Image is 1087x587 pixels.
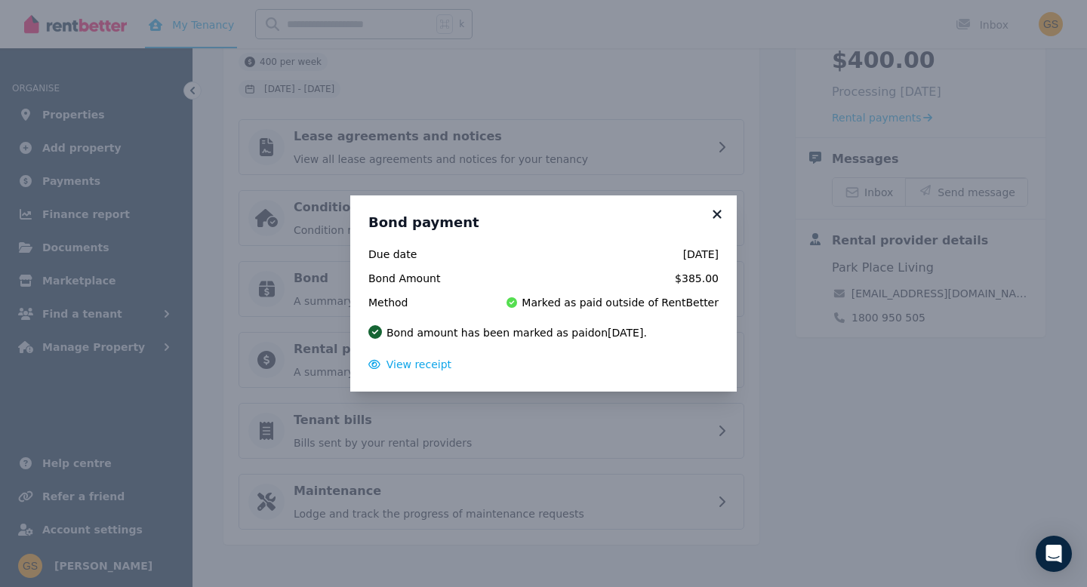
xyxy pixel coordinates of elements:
span: $385.00 [482,271,719,286]
div: Open Intercom Messenger [1036,536,1072,572]
h3: Bond payment [368,214,719,232]
span: [DATE] [482,247,719,262]
span: Marked as paid outside of RentBetter [522,295,719,310]
span: Method [368,295,473,310]
p: Bond amount has been marked as paid on [DATE] . [386,325,647,340]
button: View receipt [368,357,451,372]
span: View receipt [386,358,451,370]
span: Bond Amount [368,271,473,286]
span: Due date [368,247,473,262]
